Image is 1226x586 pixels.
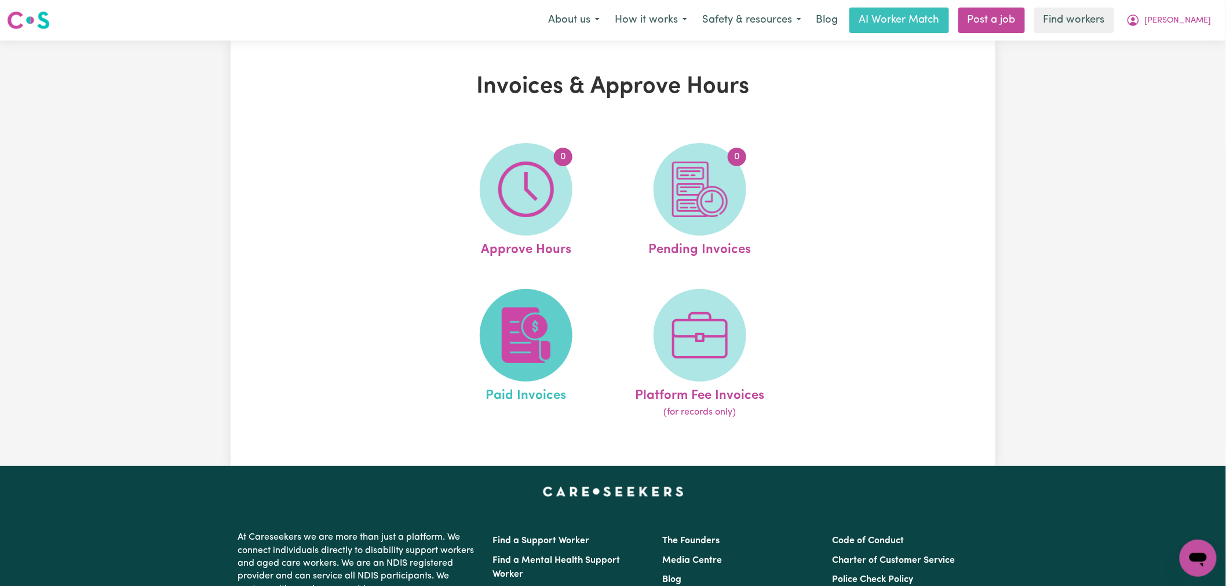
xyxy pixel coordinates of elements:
[662,536,720,545] a: The Founders
[365,73,861,101] h1: Invoices & Approve Hours
[1034,8,1114,33] a: Find workers
[662,575,681,584] a: Blog
[663,405,736,419] span: (for records only)
[833,556,955,565] a: Charter of Customer Service
[607,8,695,32] button: How it works
[443,143,610,260] a: Approve Hours
[662,556,722,565] a: Media Centre
[833,575,914,584] a: Police Check Policy
[695,8,809,32] button: Safety & resources
[1119,8,1219,32] button: My Account
[809,8,845,33] a: Blog
[7,7,50,34] a: Careseekers logo
[541,8,607,32] button: About us
[481,236,571,260] span: Approve Hours
[635,382,764,406] span: Platform Fee Invoices
[1145,14,1212,27] span: [PERSON_NAME]
[958,8,1025,33] a: Post a job
[492,536,589,545] a: Find a Support Worker
[616,289,783,420] a: Platform Fee Invoices(for records only)
[849,8,949,33] a: AI Worker Match
[728,148,746,166] span: 0
[486,382,566,406] span: Paid Invoices
[833,536,904,545] a: Code of Conduct
[543,487,684,496] a: Careseekers home page
[616,143,783,260] a: Pending Invoices
[443,289,610,420] a: Paid Invoices
[554,148,572,166] span: 0
[492,556,620,579] a: Find a Mental Health Support Worker
[1180,540,1217,577] iframe: Button to launch messaging window
[648,236,751,260] span: Pending Invoices
[7,10,50,31] img: Careseekers logo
